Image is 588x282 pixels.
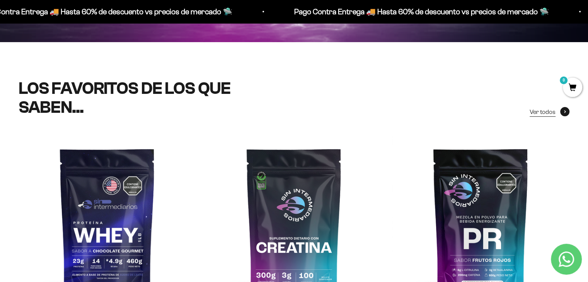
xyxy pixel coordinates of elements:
[292,5,547,18] p: Pago Contra Entrega 🚚 Hasta 60% de descuento vs precios de mercado 🛸
[19,79,230,116] split-lines: LOS FAVORITOS DE LOS QUE SABEN...
[530,107,556,117] span: Ver todos
[559,76,568,85] mark: 0
[563,84,582,92] a: 0
[530,107,569,117] a: Ver todos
